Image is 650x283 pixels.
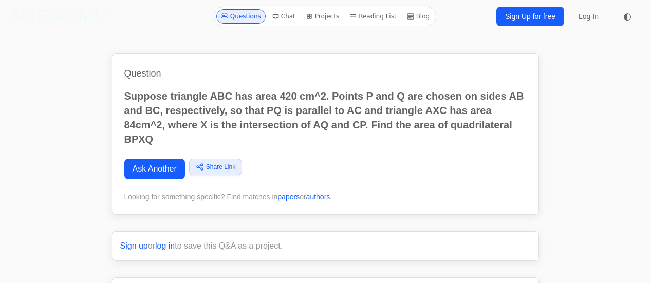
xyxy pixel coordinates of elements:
[8,7,104,26] a: SU\G(𝔸)/K·U
[124,89,526,146] p: Suppose triangle ABC has area 420 cm^2. Points P and Q are chosen on sides AB and BC, respectivel...
[572,7,605,26] a: Log In
[306,193,330,201] a: authors
[124,159,185,179] a: Ask Another
[623,12,632,21] span: ◐
[345,9,401,24] a: Reading List
[277,193,300,201] a: papers
[403,9,434,24] a: Blog
[216,9,266,24] a: Questions
[496,7,564,26] a: Sign Up for free
[124,192,526,202] div: Looking for something specific? Find matches in or .
[8,9,47,24] i: SU\G
[268,9,300,24] a: Chat
[302,9,343,24] a: Projects
[124,66,526,81] h1: Question
[70,9,104,24] i: /K·U
[120,240,530,252] p: or to save this Q&A as a project.
[617,6,638,27] button: ◐
[206,162,235,172] span: Share Link
[120,241,148,250] a: Sign up
[155,241,175,250] a: log in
